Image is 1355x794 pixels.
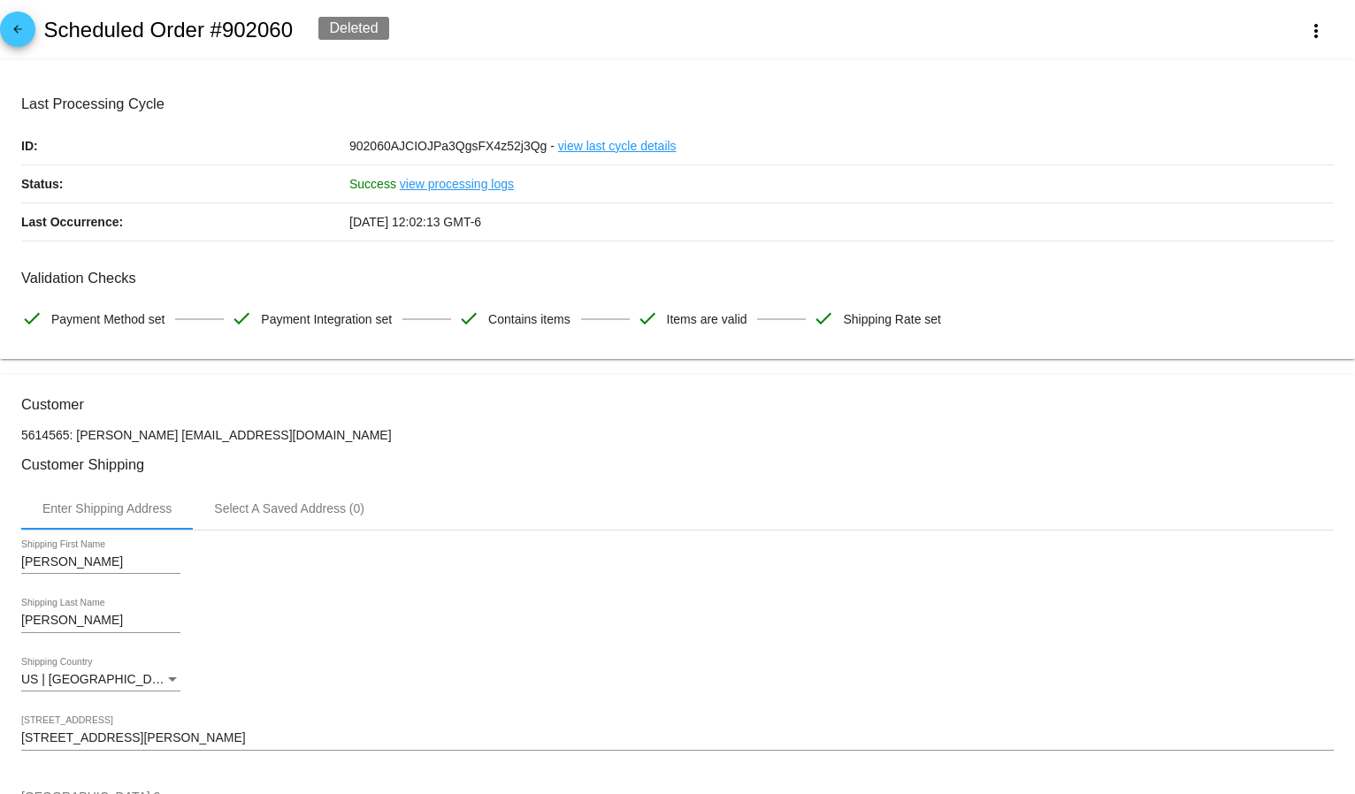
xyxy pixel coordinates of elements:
[43,18,293,42] h2: Scheduled Order #902060
[349,177,396,191] span: Success
[21,203,349,240] p: Last Occurrence:
[400,165,514,202] a: view processing logs
[667,301,747,338] span: Items are valid
[318,17,388,40] div: Deleted
[42,501,172,515] div: Enter Shipping Address
[214,501,364,515] div: Select A Saved Address (0)
[558,127,677,164] a: view last cycle details
[843,301,941,338] span: Shipping Rate set
[458,308,479,329] mat-icon: check
[21,456,1334,473] h3: Customer Shipping
[21,95,1334,112] h3: Last Processing Cycle
[21,270,1334,286] h3: Validation Checks
[21,396,1334,413] h3: Customer
[7,23,28,44] mat-icon: arrow_back
[21,165,349,202] p: Status:
[21,127,349,164] p: ID:
[488,301,570,338] span: Contains items
[349,215,481,229] span: [DATE] 12:02:13 GMT-6
[637,308,658,329] mat-icon: check
[21,555,180,569] input: Shipping First Name
[1305,20,1327,42] mat-icon: more_vert
[51,301,165,338] span: Payment Method set
[21,614,180,628] input: Shipping Last Name
[349,139,555,153] span: 902060AJCIOJPa3QgsFX4z52j3Qg -
[21,672,178,686] span: US | [GEOGRAPHIC_DATA]
[21,731,1334,745] input: Shipping Street 1
[21,308,42,329] mat-icon: check
[21,673,180,687] mat-select: Shipping Country
[231,308,252,329] mat-icon: check
[813,308,834,329] mat-icon: check
[261,301,392,338] span: Payment Integration set
[21,428,1334,442] p: 5614565: [PERSON_NAME] [EMAIL_ADDRESS][DOMAIN_NAME]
